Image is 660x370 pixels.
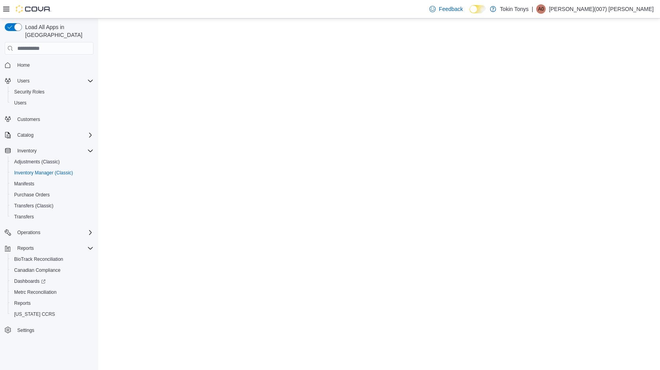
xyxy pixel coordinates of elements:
button: Reports [8,298,97,309]
p: [PERSON_NAME](007) [PERSON_NAME] [549,4,654,14]
span: Home [14,60,93,70]
span: Users [14,100,26,106]
span: Purchase Orders [14,192,50,198]
span: Catalog [14,130,93,140]
span: Security Roles [11,87,93,97]
a: Dashboards [11,277,49,286]
span: Metrc Reconciliation [14,289,57,295]
button: Settings [2,324,97,336]
span: BioTrack Reconciliation [14,256,63,262]
button: Inventory [14,146,40,156]
span: Catalog [17,132,33,138]
nav: Complex example [5,56,93,356]
button: Inventory Manager (Classic) [8,167,97,178]
span: Reports [11,299,93,308]
a: Security Roles [11,87,48,97]
span: Adjustments (Classic) [11,157,93,167]
button: Metrc Reconciliation [8,287,97,298]
button: Transfers [8,211,97,222]
a: BioTrack Reconciliation [11,255,66,264]
button: Catalog [14,130,37,140]
span: Canadian Compliance [11,266,93,275]
span: Adjustments (Classic) [14,159,60,165]
span: Dashboards [14,278,46,284]
span: Manifests [14,181,34,187]
button: Catalog [2,130,97,141]
a: Metrc Reconciliation [11,288,60,297]
span: Feedback [439,5,463,13]
a: Purchase Orders [11,190,53,200]
a: Manifests [11,179,37,189]
span: Users [17,78,29,84]
span: Washington CCRS [11,310,93,319]
span: Users [14,76,93,86]
a: Dashboards [8,276,97,287]
span: Users [11,98,93,108]
a: Home [14,60,33,70]
span: Transfers (Classic) [11,201,93,211]
a: Transfers (Classic) [11,201,57,211]
button: Operations [2,227,97,238]
a: Settings [14,326,37,335]
button: Security Roles [8,86,97,97]
span: Settings [17,327,34,333]
span: Metrc Reconciliation [11,288,93,297]
span: Inventory [14,146,93,156]
div: Andrew(007) Chavez [536,4,546,14]
span: Security Roles [14,89,44,95]
span: Transfers [11,212,93,222]
a: Transfers [11,212,37,222]
button: Transfers (Classic) [8,200,97,211]
span: Customers [17,116,40,123]
a: [US_STATE] CCRS [11,310,58,319]
button: Purchase Orders [8,189,97,200]
span: Transfers (Classic) [14,203,53,209]
button: Reports [14,244,37,253]
button: Adjustments (Classic) [8,156,97,167]
span: Load All Apps in [GEOGRAPHIC_DATA] [22,23,93,39]
a: Canadian Compliance [11,266,64,275]
button: Users [14,76,33,86]
button: Reports [2,243,97,254]
button: Canadian Compliance [8,265,97,276]
button: Users [2,75,97,86]
button: Inventory [2,145,97,156]
span: Dark Mode [469,13,470,14]
span: Manifests [11,179,93,189]
button: Customers [2,113,97,125]
button: Users [8,97,97,108]
span: Purchase Orders [11,190,93,200]
a: Adjustments (Classic) [11,157,63,167]
a: Users [11,98,29,108]
span: [US_STATE] CCRS [14,311,55,317]
span: Reports [14,300,31,306]
span: Inventory Manager (Classic) [11,168,93,178]
span: Canadian Compliance [14,267,60,273]
button: [US_STATE] CCRS [8,309,97,320]
span: Reports [14,244,93,253]
span: Transfers [14,214,34,220]
span: Home [17,62,30,68]
img: Cova [16,5,51,13]
button: BioTrack Reconciliation [8,254,97,265]
span: Inventory Manager (Classic) [14,170,73,176]
p: Tokin Tonys [500,4,529,14]
span: Operations [14,228,93,237]
span: Reports [17,245,34,251]
a: Inventory Manager (Classic) [11,168,76,178]
button: Operations [14,228,44,237]
span: A0 [538,4,544,14]
button: Home [2,59,97,71]
span: BioTrack Reconciliation [11,255,93,264]
p: | [532,4,533,14]
button: Manifests [8,178,97,189]
span: Dashboards [11,277,93,286]
span: Operations [17,229,40,236]
span: Customers [14,114,93,124]
a: Feedback [426,1,466,17]
a: Reports [11,299,34,308]
span: Settings [14,325,93,335]
input: Dark Mode [469,5,486,13]
span: Inventory [17,148,37,154]
a: Customers [14,115,43,124]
